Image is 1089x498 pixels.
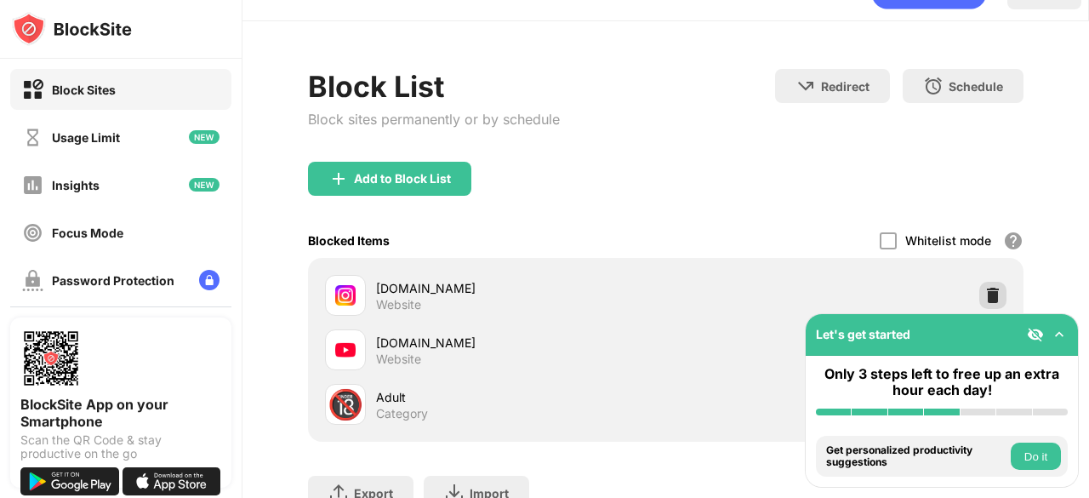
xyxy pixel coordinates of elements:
div: Blocked Items [308,233,390,248]
img: insights-off.svg [22,175,43,196]
img: omni-setup-toggle.svg [1051,326,1068,343]
div: Only 3 steps left to free up an extra hour each day! [816,366,1068,398]
img: time-usage-off.svg [22,127,43,148]
div: Adult [376,388,666,406]
img: logo-blocksite.svg [12,12,132,46]
img: get-it-on-google-play.svg [20,467,119,495]
div: Category [376,406,428,421]
div: Block sites permanently or by schedule [308,111,560,128]
div: [DOMAIN_NAME] [376,279,666,297]
div: Block List [308,69,560,104]
img: block-on.svg [22,79,43,100]
div: Website [376,297,421,312]
div: Redirect [821,79,869,94]
div: Scan the QR Code & stay productive on the go [20,433,221,461]
div: Focus Mode [52,226,123,240]
img: options-page-qr-code.png [20,328,82,389]
img: focus-off.svg [22,222,43,243]
div: Add to Block List [354,172,451,186]
div: Whitelist mode [905,233,991,248]
img: lock-menu.svg [199,270,220,290]
div: Let's get started [816,327,910,341]
div: Insights [52,178,100,192]
div: Website [376,352,421,367]
div: 🔞 [328,387,363,422]
div: Block Sites [52,83,116,97]
div: Usage Limit [52,130,120,145]
img: eye-not-visible.svg [1027,326,1044,343]
div: Schedule [949,79,1003,94]
button: Do it [1011,443,1061,470]
div: BlockSite App on your Smartphone [20,396,221,430]
img: password-protection-off.svg [22,270,43,291]
img: new-icon.svg [189,130,220,144]
img: favicons [335,340,356,360]
img: download-on-the-app-store.svg [123,467,221,495]
div: [DOMAIN_NAME] [376,334,666,352]
img: favicons [335,285,356,306]
div: Get personalized productivity suggestions [826,444,1006,469]
img: new-icon.svg [189,178,220,192]
div: Password Protection [52,273,174,288]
